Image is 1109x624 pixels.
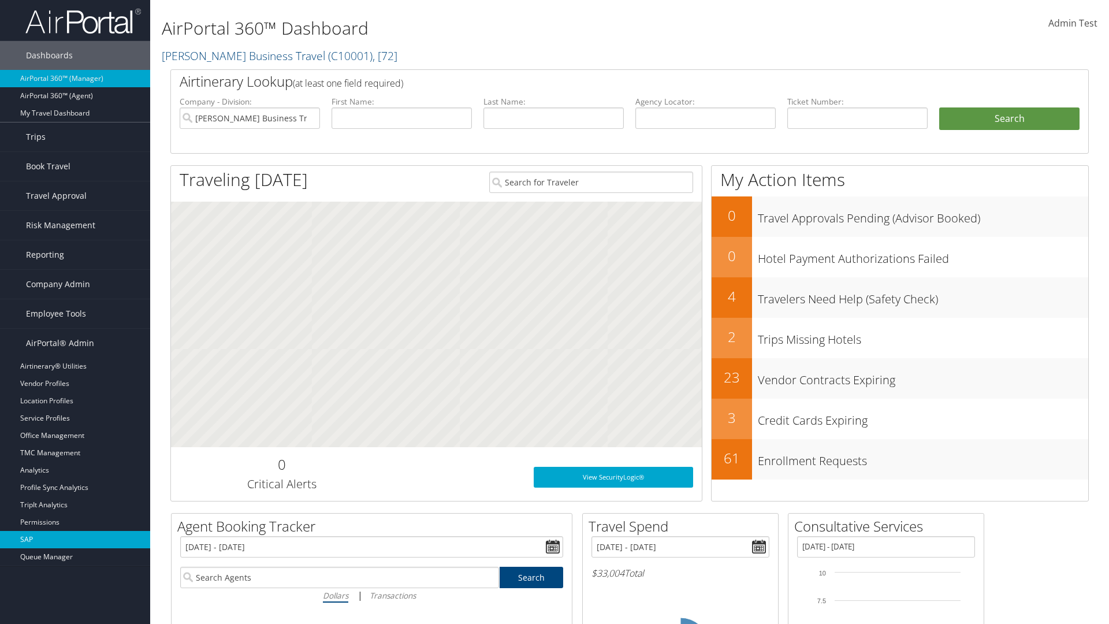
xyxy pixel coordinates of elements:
button: Search [939,107,1080,131]
i: Transactions [370,590,416,601]
h2: 3 [712,408,752,428]
input: Search Agents [180,567,499,588]
span: Risk Management [26,211,95,240]
span: Company Admin [26,270,90,299]
tspan: 10 [819,570,826,577]
label: Ticket Number: [787,96,928,107]
span: Book Travel [26,152,70,181]
label: First Name: [332,96,472,107]
a: 4Travelers Need Help (Safety Check) [712,277,1088,318]
h3: Travel Approvals Pending (Advisor Booked) [758,205,1088,226]
tspan: 7.5 [817,597,826,604]
span: $33,004 [591,567,624,580]
i: Dollars [323,590,348,601]
h3: Vendor Contracts Expiring [758,366,1088,388]
span: Dashboards [26,41,73,70]
a: Admin Test [1048,6,1097,42]
h2: Airtinerary Lookup [180,72,1003,91]
h6: Total [591,567,769,580]
h1: My Action Items [712,168,1088,192]
a: 23Vendor Contracts Expiring [712,358,1088,399]
h2: 0 [180,455,384,474]
span: Trips [26,122,46,151]
a: View SecurityLogic® [534,467,693,488]
h2: Travel Spend [589,517,778,536]
h1: AirPortal 360™ Dashboard [162,16,786,40]
div: | [180,588,563,603]
h3: Credit Cards Expiring [758,407,1088,429]
label: Last Name: [483,96,624,107]
span: ( C10001 ) [328,48,373,64]
input: Search for Traveler [489,172,693,193]
h1: Traveling [DATE] [180,168,308,192]
a: Search [500,567,564,588]
span: (at least one field required) [293,77,403,90]
span: AirPortal® Admin [26,329,94,358]
h2: 0 [712,206,752,225]
h2: 4 [712,287,752,306]
a: 3Credit Cards Expiring [712,399,1088,439]
a: 0Travel Approvals Pending (Advisor Booked) [712,196,1088,237]
a: 0Hotel Payment Authorizations Failed [712,237,1088,277]
h2: 0 [712,246,752,266]
span: Reporting [26,240,64,269]
h2: Agent Booking Tracker [177,517,572,536]
h3: Travelers Need Help (Safety Check) [758,285,1088,307]
label: Agency Locator: [635,96,776,107]
a: [PERSON_NAME] Business Travel [162,48,397,64]
h3: Enrollment Requests [758,447,1088,469]
h3: Hotel Payment Authorizations Failed [758,245,1088,267]
span: Employee Tools [26,299,86,328]
h3: Critical Alerts [180,476,384,492]
label: Company - Division: [180,96,320,107]
a: 61Enrollment Requests [712,439,1088,480]
span: , [ 72 ] [373,48,397,64]
span: Admin Test [1048,17,1097,29]
h2: Consultative Services [794,517,984,536]
h3: Trips Missing Hotels [758,326,1088,348]
span: Travel Approval [26,181,87,210]
a: 2Trips Missing Hotels [712,318,1088,358]
h2: 61 [712,448,752,468]
h2: 2 [712,327,752,347]
img: airportal-logo.png [25,8,141,35]
h2: 23 [712,367,752,387]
